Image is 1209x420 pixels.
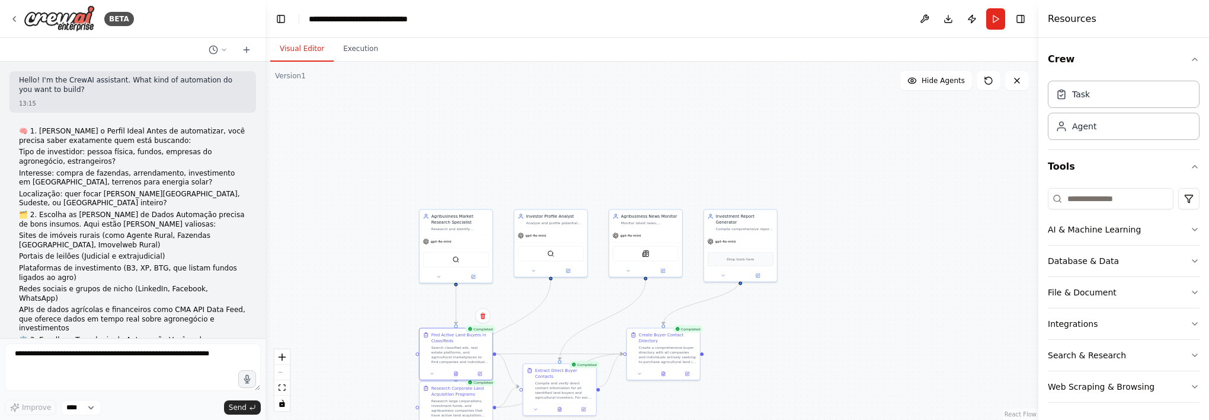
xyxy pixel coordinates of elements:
span: gpt-4o-mini [621,233,641,238]
g: Edge from 4ae70dc4-c0c5-4331-b5cf-bd2f05b7020c to 0332179a-7c53-4159-86d9-ec002e0bae4f [600,351,623,390]
button: toggle interactivity [274,396,290,411]
button: Visual Editor [270,37,334,62]
span: gpt-4o-mini [715,239,736,244]
div: Web Scraping & Browsing [1048,381,1154,393]
div: Find Active Land Buyers in Classifieds [431,332,489,344]
span: Drop tools here [727,256,754,262]
button: fit view [274,380,290,396]
button: Open in side panel [551,268,585,275]
p: APIs de dados agrícolas e financeiros como CMA API Data Feed, que oferece dados em tempo real sob... [19,306,247,333]
button: AI & Machine Learning [1048,214,1200,245]
span: gpt-4o-mini [526,233,546,238]
button: Hide left sidebar [273,11,289,27]
div: Monitor latest news, announcements, and developments in the agribusiness sector, particularly foc... [621,221,679,225]
g: Edge from 6e1402ec-6387-4c14-82fa-cbbbbffb0b83 to f184557e-fa9b-4699-b2c0-9de879e21a36 [453,286,459,324]
p: Plataformas de investimento (B3, XP, BTG, que listam fundos ligados ao agro) [19,264,247,282]
div: Completed [673,326,703,333]
div: 13:15 [19,99,247,108]
g: Edge from 1fe36e83-6c4c-476e-ba89-8c3f0c6fe4cb to 4ae70dc4-c0c5-4331-b5cf-bd2f05b7020c [556,280,648,360]
button: Crew [1048,43,1200,76]
button: Open in side panel [469,370,490,377]
p: 🧠 1. [PERSON_NAME] o Perfil Ideal Antes de automatizar, você precisa saber exatamente quem está b... [19,127,247,145]
button: Integrations [1048,308,1200,339]
div: Agribusiness Market Research SpecialistResearch and identify agribusiness investment opportunitie... [419,209,493,284]
div: Completed [465,379,495,386]
img: SerplyNewsSearchTool [642,250,649,257]
div: Compile comprehensive reports on agribusiness investment opportunities and investor profiles base... [716,227,773,231]
button: Hide right sidebar [1012,11,1029,27]
button: Send [224,400,261,415]
button: Delete node [475,308,491,324]
div: Research large corporations, investment funds, and agribusiness companies that have active land a... [431,399,489,418]
a: React Flow attribution [1005,411,1037,418]
button: Database & Data [1048,246,1200,276]
img: SerplyWebSearchTool [452,256,459,263]
span: Send [229,403,247,412]
img: SerplyWebSearchTool [547,250,554,257]
div: Agribusiness Market Research Specialist [431,214,489,225]
g: Edge from d2d8b251-12e4-45aa-993c-532fe4261257 to 4ae70dc4-c0c5-4331-b5cf-bd2f05b7020c [496,384,519,411]
div: Investment Report Generator [716,214,773,225]
div: CompletedExtract Direct Buyer ContactsCompile and verify direct contact information for all ident... [523,364,597,416]
button: View output [651,370,676,377]
div: Search classified ads, real estate platforms, and agricultural marketplaces to find companies and... [431,345,489,364]
button: View output [443,370,468,377]
button: Open in side panel [456,273,490,281]
button: Improve [5,400,56,415]
div: CompletedCreate Buyer Contact DirectoryCreate a comprehensive buyer directory with all companies ... [626,328,701,381]
div: Integrations [1048,318,1098,330]
p: 🗂️ 2. Escolha as [PERSON_NAME] de Dados Automação precisa de bons insumos. Aqui estão [PERSON_NAM... [19,211,247,229]
div: Tools [1048,183,1200,412]
p: Redes sociais e grupos de nicho (LinkedIn, Facebook, WhatsApp) [19,285,247,303]
div: Version 1 [275,71,306,81]
img: Logo [24,5,95,32]
button: Open in side panel [573,406,593,413]
button: Web Scraping & Browsing [1048,371,1200,402]
div: Search & Research [1048,349,1126,361]
div: Task [1072,88,1090,100]
div: AI & Machine Learning [1048,224,1141,236]
button: Open in side panel [677,370,697,377]
div: Completed [569,361,599,368]
button: Open in side panel [646,268,680,275]
button: Click to speak your automation idea [238,370,256,388]
button: File & Document [1048,277,1200,308]
p: Portais de leilões (Judicial e extrajudicial) [19,252,247,262]
div: Research and identify agribusiness investment opportunities, market trends, and potential investo... [431,227,489,231]
p: Localização: quer focar [PERSON_NAME][GEOGRAPHIC_DATA], Sudeste, ou [GEOGRAPHIC_DATA] inteiro? [19,190,247,208]
button: Tools [1048,150,1200,183]
g: Edge from f184557e-fa9b-4699-b2c0-9de879e21a36 to 0332179a-7c53-4159-86d9-ec002e0bae4f [496,351,623,357]
div: Research Corporate Land Acquisition Programs [431,386,489,397]
div: CompletedFind Active Land Buyers in ClassifiedsSearch classified ads, real estate platforms, and ... [419,328,493,381]
button: Start a new chat [237,43,256,57]
div: Database & Data [1048,255,1119,267]
h4: Resources [1048,12,1096,26]
p: Hello! I'm the CrewAI assistant. What kind of automation do you want to build? [19,76,247,94]
p: ⚙️ 3. Escolha a Tecnologia de Automação Você pode usar: [19,336,247,345]
g: Edge from f184557e-fa9b-4699-b2c0-9de879e21a36 to 4ae70dc4-c0c5-4331-b5cf-bd2f05b7020c [496,351,519,390]
button: Search & Research [1048,340,1200,371]
div: BETA [104,12,134,26]
p: Sites de imóveis rurais (como Agente Rural, Fazendas [GEOGRAPHIC_DATA], Imovelweb Rural) [19,231,247,250]
g: Edge from 28e4f0cd-13b1-4422-805d-5b5afc05a8a8 to d2d8b251-12e4-45aa-993c-532fe4261257 [453,280,554,378]
div: React Flow controls [274,349,290,411]
button: View output [547,406,572,413]
div: Agribusiness News MonitorMonitor latest news, announcements, and developments in the agribusiness... [609,209,683,278]
button: Open in side panel [741,272,775,279]
span: gpt-4o-mini [431,239,452,244]
div: Crew [1048,76,1200,149]
div: Investment Report GeneratorCompile comprehensive reports on agribusiness investment opportunities... [703,209,778,282]
button: Execution [334,37,388,62]
div: Create a comprehensive buyer directory with all companies and individuals actively seeking to pur... [639,345,696,364]
g: Edge from bb3dfa0b-c125-4e47-a8f9-f113f9d93e69 to 0332179a-7c53-4159-86d9-ec002e0bae4f [660,279,743,324]
div: Extract Direct Buyer Contacts [535,368,593,380]
button: Hide Agents [900,71,972,90]
div: Agribusiness News Monitor [621,214,679,219]
div: Analyze and profile potential agribusiness investors based on their investment history, preferenc... [526,221,584,225]
button: Switch to previous chat [204,43,232,57]
span: Improve [22,403,51,412]
div: Investor Profile Analyst [526,214,584,219]
div: Agent [1072,120,1096,132]
button: zoom in [274,349,290,365]
div: Completed [465,326,495,333]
